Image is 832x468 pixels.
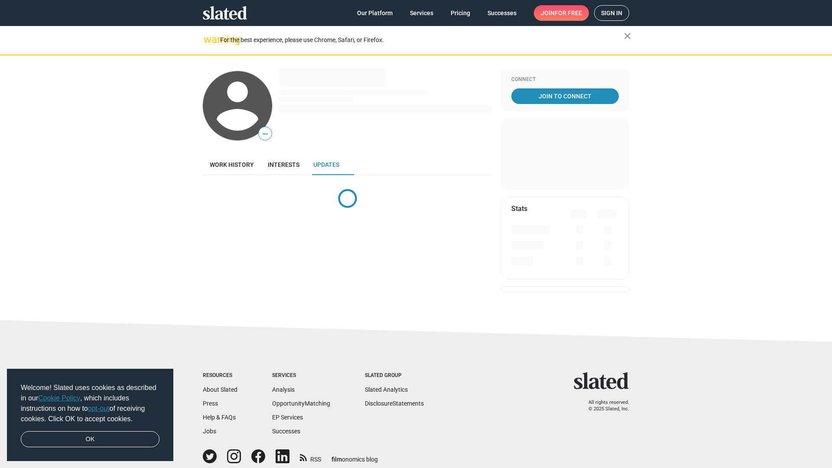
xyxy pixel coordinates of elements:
span: Sign in [601,6,622,20]
mat-card-title: Stats [511,204,527,213]
mat-icon: warning [204,34,214,45]
a: Help & FAQs [203,414,236,421]
a: EP Services [272,414,303,421]
span: Services [410,5,433,21]
div: Slated Group [365,372,424,379]
a: Interests [261,154,306,175]
span: Join [541,5,582,21]
span: Join To Connect [513,88,617,104]
a: Join To Connect [511,88,619,104]
div: For the best experience, please use Chrome, Safari, or Firefox. [220,34,624,46]
span: Our Platform [357,5,393,21]
a: RSS [300,450,321,464]
a: Successes [272,428,300,435]
span: Pricing [451,5,470,21]
a: Services [403,5,440,21]
a: Work history [203,154,261,175]
a: Sign in [594,5,629,21]
span: Updates [313,161,339,168]
span: — [259,128,272,140]
div: Connect [511,76,619,83]
a: Cookie Policy [38,394,80,402]
span: Work history [210,161,254,168]
span: Successes [487,5,517,21]
a: Successes [481,5,523,21]
a: DisclosureStatements [365,400,424,407]
a: filmonomics blog [331,448,378,464]
p: All rights reserved. © 2025 Slated, Inc. [579,400,629,412]
div: cookieconsent [7,369,173,461]
a: Jobs [203,428,216,435]
a: OpportunityMatching [272,400,330,407]
a: opt-out [88,405,110,412]
span: film [331,456,342,463]
a: Our Platform [350,5,400,21]
a: About Slated [203,386,237,393]
span: Welcome! Slated uses cookies as described in our , which includes instructions on how to of recei... [21,383,159,424]
a: Pricing [444,5,477,21]
span: Interests [268,161,299,168]
a: Analysis [272,386,295,393]
mat-icon: close [622,31,633,41]
a: Joinfor free [534,5,589,21]
div: Resources [203,372,237,379]
span: for free [555,5,582,21]
a: Slated Analytics [365,386,408,393]
a: dismiss cookie message [21,431,159,448]
a: Press [203,400,218,407]
a: Updates [306,154,346,175]
div: Services [272,372,330,379]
